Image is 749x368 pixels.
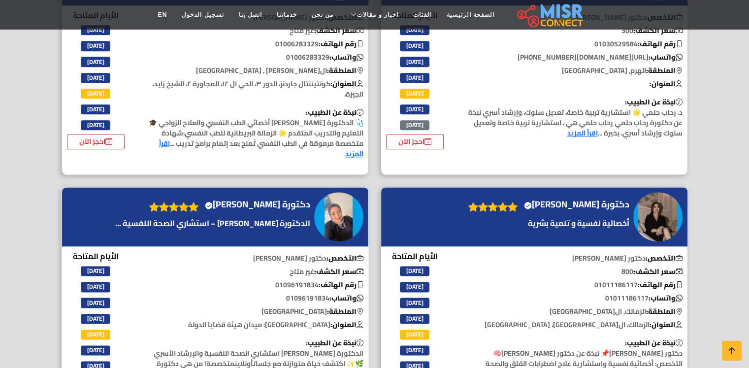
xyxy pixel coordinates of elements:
[81,73,110,83] span: [DATE]
[406,5,439,24] a: الفئات
[314,192,363,241] img: دكتورة نورهان أبو العلا
[314,265,363,278] b: سعر الكشف:
[81,120,110,130] span: [DATE]
[306,336,363,349] b: نبذة عن الطبيب:
[400,104,429,114] span: [DATE]
[113,217,313,229] a: الدكتورة [PERSON_NAME] – استشاري الصحة النفسية ...
[439,5,502,24] a: الصفحة الرئيسية
[205,199,310,210] h4: دكتورة [PERSON_NAME]
[650,77,683,90] b: العنوان:
[67,134,125,149] a: احجز الآن
[81,25,110,35] span: [DATE]
[400,89,429,99] span: [DATE]
[141,26,368,36] p: غير متاح
[159,137,363,160] a: اقرأ المزيد
[141,320,368,330] p: [GEOGRAPHIC_DATA]: ميدان هيئة قضايا الدولة
[81,314,110,324] span: [DATE]
[650,318,683,331] b: العنوان:
[460,293,687,303] p: 01011186117
[141,66,368,76] p: ال[PERSON_NAME] , [GEOGRAPHIC_DATA]
[646,252,683,265] b: التخصص:
[400,73,429,83] span: [DATE]
[306,106,363,119] b: نبذة عن الطبيب:
[649,292,683,304] b: واتساب:
[524,199,629,210] h4: دكتورة [PERSON_NAME]
[174,5,231,24] a: تسجيل الدخول
[522,197,632,212] a: دكتورة [PERSON_NAME]
[141,267,368,277] p: غير متاح
[327,64,363,77] b: المنطقة:
[400,25,429,35] span: [DATE]
[460,39,687,49] p: 01030529584
[151,5,175,24] a: EN
[81,282,110,292] span: [DATE]
[625,96,683,108] b: نبذة عن الطبيب:
[567,127,598,139] a: اقرأ المزيد
[81,298,110,307] span: [DATE]
[400,120,429,130] span: [DATE]
[625,336,683,349] b: نبذة عن الطبيب:
[330,318,363,331] b: العنوان:
[400,298,429,307] span: [DATE]
[638,278,683,291] b: رقم الهاتف:
[386,9,444,150] div: الأيام المتاحة
[304,5,341,24] a: من نحن
[205,201,213,209] svg: Verified account
[400,345,429,355] span: [DATE]
[460,320,687,330] p: الزمالك، ال[GEOGRAPHIC_DATA]، [GEOGRAPHIC_DATA]
[400,57,429,67] span: [DATE]
[327,305,363,318] b: المنطقة:
[460,66,687,76] p: الهرم, [GEOGRAPHIC_DATA]
[67,9,125,150] div: الأيام المتاحة
[400,314,429,324] span: [DATE]
[319,37,363,50] b: رقم الهاتف:
[81,345,110,355] span: [DATE]
[633,24,683,37] b: سعر الكشف:
[81,89,110,99] span: [DATE]
[269,5,304,24] a: خدماتنا
[524,201,532,209] svg: Verified account
[463,217,632,229] a: أخصائية نفسية و تنمية بشرية
[646,64,683,77] b: المنطقة:
[329,292,363,304] b: واتساب:
[460,306,687,317] p: الزمالك, ال[GEOGRAPHIC_DATA]
[141,280,368,290] p: 01096191834
[460,253,687,264] p: دكتور [PERSON_NAME]
[649,51,683,64] b: واتساب:
[203,197,313,212] a: دكتورة [PERSON_NAME]
[341,5,406,24] a: اخبار و مقالات
[386,134,444,149] a: احجز الآن
[141,79,368,100] p: كونتيننتال جاردنز، الدور ٣، الحي ال ١٢، المجاورة ٢، الشيخ زايد، الجيزة،
[400,330,429,339] span: [DATE]
[81,266,110,276] span: [DATE]
[330,77,363,90] b: العنوان:
[141,52,368,63] p: 01006283329
[141,107,368,159] p: 🩺 الدكتورة [PERSON_NAME] أخصائي الطب النفسي والعلاج الزواجي 🎓 التعليم والتدريب المتقدم 🌟 الزمالة ...
[357,10,398,19] span: اخبار و مقالات
[141,39,368,49] p: 01006283329
[400,266,429,276] span: [DATE]
[517,2,583,27] img: main.misr_connect
[326,252,363,265] b: التخصص:
[319,278,363,291] b: رقم الهاتف:
[81,104,110,114] span: [DATE]
[460,280,687,290] p: 01011186117
[646,305,683,318] b: المنطقة:
[141,306,368,317] p: [GEOGRAPHIC_DATA]
[633,192,683,241] img: دكتورة بهية حميدي
[81,57,110,67] span: [DATE]
[329,51,363,64] b: واتساب:
[638,37,683,50] b: رقم الهاتف:
[141,253,368,264] p: دكتور [PERSON_NAME]
[81,330,110,339] span: [DATE]
[81,41,110,51] span: [DATE]
[633,265,683,278] b: سعر الكشف:
[231,5,269,24] a: اتصل بنا
[460,267,687,277] p: 800
[460,97,687,138] p: د. رحاب حلمي 🌟 استشارية تربية خاصة، تعديل سلوك، وإرشاد أسري نبذة عن دكتورة رحاب حلمي رحاب حلمي هي...
[141,293,368,303] p: 01096191834
[460,52,687,63] p: [URL][DOMAIN_NAME][PHONE_NUMBER]
[400,41,429,51] span: [DATE]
